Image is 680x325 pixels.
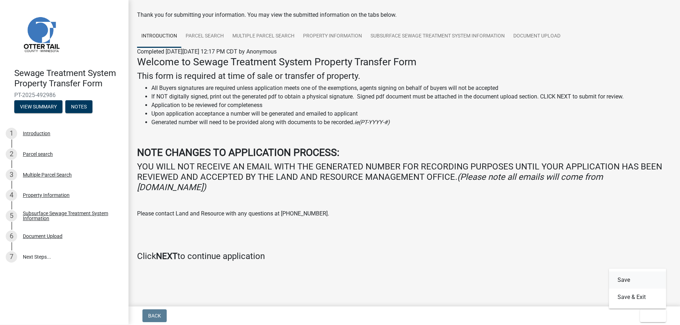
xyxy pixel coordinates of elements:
[6,230,17,242] div: 6
[228,25,299,48] a: Multiple Parcel Search
[137,172,603,192] i: (Please note all emails will come from [DOMAIN_NAME])
[137,56,671,68] h3: Welcome to Sewage Treatment System Property Transfer Form
[137,251,671,261] h4: Click to continue application
[299,25,366,48] a: Property Information
[6,210,17,222] div: 5
[137,209,671,218] p: Please contact Land and Resource with any questions at [PHONE_NUMBER].
[366,25,509,48] a: Subsurface Sewage Treatment System Information
[23,172,72,177] div: Multiple Parcel Search
[6,251,17,263] div: 7
[6,169,17,181] div: 3
[151,118,671,127] li: Generated number will need to be provided along with documents to be recorded.
[137,48,277,55] span: Completed [DATE][DATE] 12:17 PM CDT by Anonymous
[354,119,390,126] i: ie(PT-YYYY-#)
[14,7,68,61] img: Otter Tail County, Minnesota
[609,289,666,306] button: Save & Exit
[137,147,339,158] strong: NOTE CHANGES TO APPLICATION PROCESS:
[23,152,53,157] div: Parcel search
[640,309,666,322] button: Exit
[23,211,117,221] div: Subsurface Sewage Treatment System Information
[609,269,666,309] div: Exit
[151,92,671,101] li: If NOT digitally signed, print out the generated pdf to obtain a physical signature. Signed pdf d...
[151,84,671,92] li: All Buyers signatures are required unless application meets one of the exemptions, agents signing...
[151,110,671,118] li: Upon application acceptance a number will be generated and emailed to applicant
[609,271,666,289] button: Save
[137,71,671,81] h4: This form is required at time of sale or transfer of property.
[14,100,62,113] button: View Summary
[14,68,123,89] h4: Sewage Treatment System Property Transfer Form
[23,193,70,198] div: Property Information
[137,25,181,48] a: Introduction
[646,313,656,319] span: Exit
[6,148,17,160] div: 2
[151,101,671,110] li: Application to be reviewed for completeness
[142,309,167,322] button: Back
[14,104,62,110] wm-modal-confirm: Summary
[156,251,177,261] strong: NEXT
[148,313,161,319] span: Back
[509,25,565,48] a: Document Upload
[23,131,50,136] div: Introduction
[137,162,671,192] h4: YOU WILL NOT RECEIVE AN EMAIL WITH THE GENERATED NUMBER FOR RECORDING PURPOSES UNTIL YOUR APPLICA...
[65,104,92,110] wm-modal-confirm: Notes
[6,189,17,201] div: 4
[23,234,62,239] div: Document Upload
[65,100,92,113] button: Notes
[181,25,228,48] a: Parcel search
[137,11,671,19] div: Thank you for submitting your information. You may view the submitted information on the tabs below.
[14,92,114,98] span: PT-2025-492986
[6,128,17,139] div: 1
